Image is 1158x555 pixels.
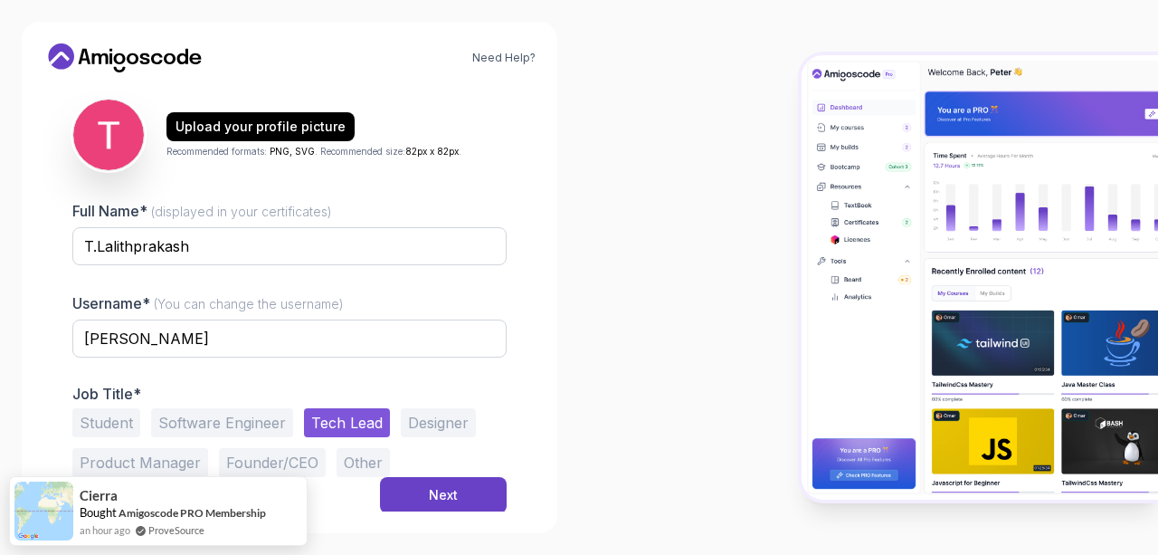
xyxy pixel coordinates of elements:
[472,51,536,65] a: Need Help?
[72,408,140,437] button: Student
[166,112,355,141] button: Upload your profile picture
[80,522,130,538] span: an hour ago
[405,146,459,157] span: 82px x 82px
[72,202,332,220] label: Full Name*
[166,145,461,158] p: Recommended formats: . Recommended size: .
[72,320,507,358] input: Enter your Username
[80,505,117,520] span: Bought
[72,294,344,312] label: Username*
[270,146,315,157] span: PNG, SVG
[401,408,476,437] button: Designer
[72,448,208,477] button: Product Manager
[43,43,206,72] a: Home link
[72,227,507,265] input: Enter your Full Name
[380,477,507,513] button: Next
[337,448,390,477] button: Other
[176,118,346,136] div: Upload your profile picture
[429,486,458,504] div: Next
[80,488,118,503] span: Cierra
[151,408,293,437] button: Software Engineer
[14,482,73,541] img: provesource social proof notification image
[304,408,390,437] button: Tech Lead
[148,522,204,538] a: ProveSource
[219,448,326,477] button: Founder/CEO
[154,296,344,311] span: (You can change the username)
[72,385,507,403] p: Job Title*
[73,100,144,170] img: user profile image
[802,55,1158,499] img: Amigoscode Dashboard
[119,506,266,520] a: Amigoscode PRO Membership
[151,204,332,219] span: (displayed in your certificates)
